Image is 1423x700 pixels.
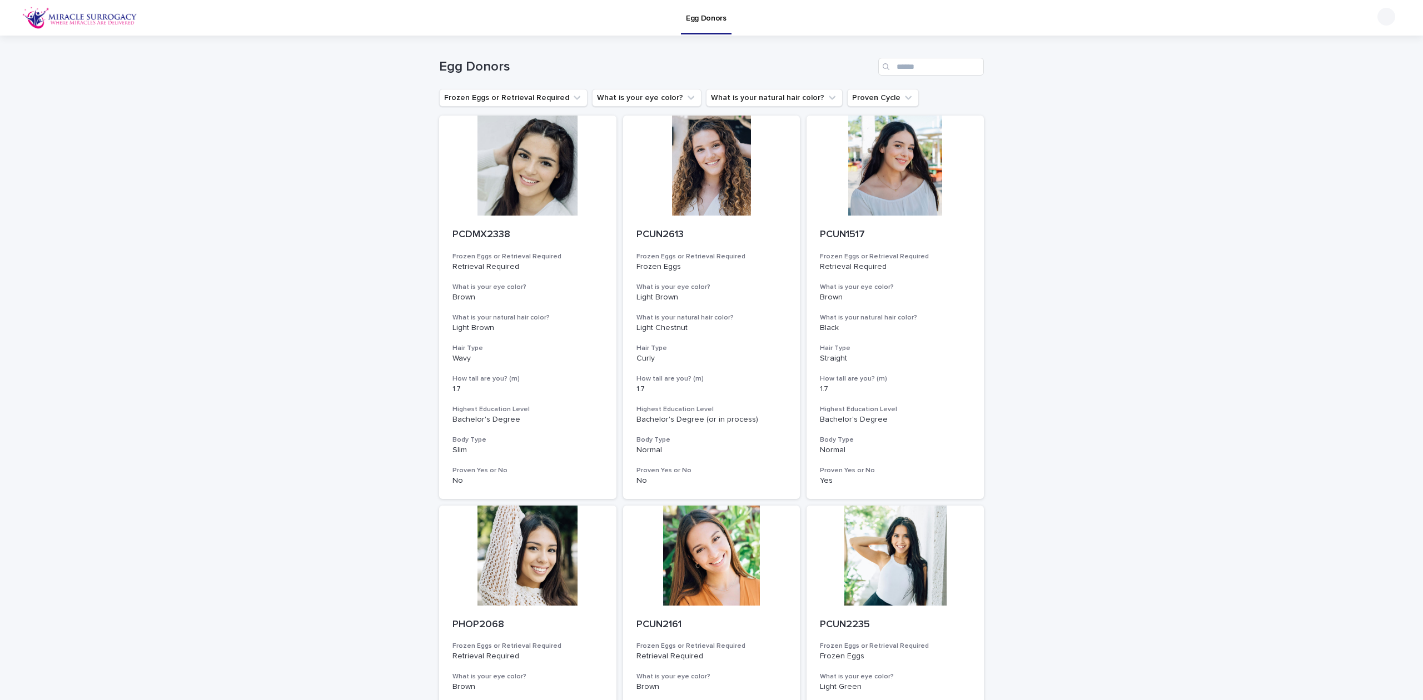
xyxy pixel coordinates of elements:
h3: Proven Yes or No [636,466,787,475]
p: 1.7 [452,384,603,394]
p: PCDMX2338 [452,229,603,241]
a: PCUN1517Frozen Eggs or Retrieval RequiredRetrieval RequiredWhat is your eye color?BrownWhat is yo... [807,116,984,499]
button: What is your natural hair color? [706,89,843,107]
p: Frozen Eggs [636,262,787,272]
p: Brown [452,682,603,692]
p: No [452,476,603,486]
p: Light Chestnut [636,323,787,333]
h3: Frozen Eggs or Retrieval Required [452,252,603,261]
p: Brown [452,293,603,302]
p: Bachelor's Degree (or in process) [636,415,787,424]
p: Black [820,323,971,333]
h3: How tall are you? (m) [636,374,787,383]
h3: Hair Type [820,344,971,353]
p: Normal [820,446,971,455]
h3: How tall are you? (m) [452,374,603,383]
h3: Highest Education Level [636,405,787,414]
h3: Body Type [820,436,971,444]
h3: Frozen Eggs or Retrieval Required [636,252,787,261]
p: Wavy [452,354,603,363]
h3: Frozen Eggs or Retrieval Required [452,642,603,651]
p: Retrieval Required [820,262,971,272]
h3: What is your eye color? [636,672,787,681]
h3: Frozen Eggs or Retrieval Required [820,252,971,261]
h3: How tall are you? (m) [820,374,971,383]
h3: Hair Type [452,344,603,353]
h3: Frozen Eggs or Retrieval Required [636,642,787,651]
input: Search [878,58,984,76]
button: What is your eye color? [592,89,701,107]
p: Retrieval Required [452,262,603,272]
p: Yes [820,476,971,486]
h3: Proven Yes or No [820,466,971,475]
p: Retrieval Required [452,652,603,661]
img: OiFFDOGZQuirLhrlO1ag [22,7,137,29]
p: Light Green [820,682,971,692]
h1: Egg Donors [439,59,874,75]
h3: What is your eye color? [636,283,787,292]
p: Straight [820,354,971,363]
h3: Proven Yes or No [452,466,603,475]
h3: What is your eye color? [820,672,971,681]
p: Curly [636,354,787,363]
p: Brown [820,293,971,302]
a: PCDMX2338Frozen Eggs or Retrieval RequiredRetrieval RequiredWhat is your eye color?BrownWhat is y... [439,116,616,499]
p: Bachelor's Degree [452,415,603,424]
h3: Hair Type [636,344,787,353]
p: No [636,476,787,486]
p: Frozen Eggs [820,652,971,661]
button: Frozen Eggs or Retrieval Required [439,89,588,107]
p: PCUN1517 [820,229,971,241]
h3: What is your eye color? [452,672,603,681]
p: Bachelor's Degree [820,415,971,424]
h3: Frozen Eggs or Retrieval Required [820,642,971,651]
h3: Highest Education Level [820,405,971,414]
a: PCUN2613Frozen Eggs or Retrieval RequiredFrozen EggsWhat is your eye color?Light BrownWhat is you... [623,116,800,499]
p: Light Brown [636,293,787,302]
p: PHOP2068 [452,619,603,631]
h3: Body Type [636,436,787,444]
p: PCUN2235 [820,619,971,631]
p: Brown [636,682,787,692]
button: Proven Cycle [847,89,919,107]
p: Light Brown [452,323,603,333]
h3: What is your eye color? [820,283,971,292]
p: Retrieval Required [636,652,787,661]
p: Slim [452,446,603,455]
p: Normal [636,446,787,455]
h3: What is your natural hair color? [452,313,603,322]
h3: What is your natural hair color? [636,313,787,322]
p: 1.7 [820,384,971,394]
p: PCUN2613 [636,229,787,241]
h3: What is your natural hair color? [820,313,971,322]
h3: Body Type [452,436,603,444]
h3: Highest Education Level [452,405,603,414]
p: 1.7 [636,384,787,394]
h3: What is your eye color? [452,283,603,292]
p: PCUN2161 [636,619,787,631]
